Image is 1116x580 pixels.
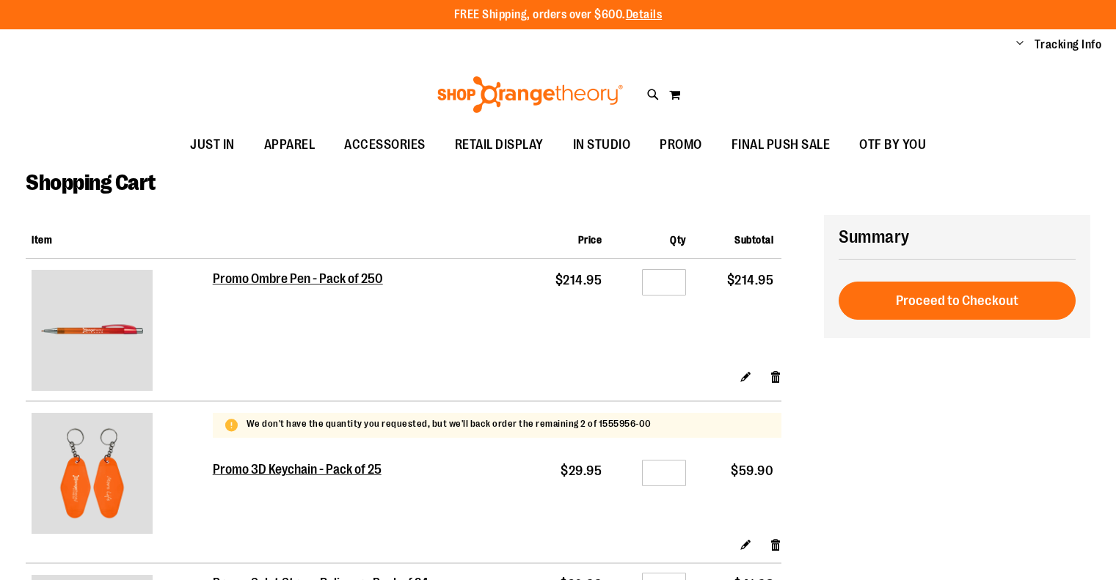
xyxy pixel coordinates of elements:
span: $29.95 [561,463,602,478]
span: Subtotal [734,234,773,246]
a: JUST IN [175,128,249,162]
span: OTF BY YOU [859,128,926,161]
span: Price [578,234,602,246]
a: Promo 3D Keychain - Pack of 25 [32,413,207,537]
span: Item [32,234,52,246]
h2: Summary [839,224,1076,249]
span: Shopping Cart [26,170,156,195]
a: Details [626,8,663,21]
span: $214.95 [727,273,774,287]
span: $214.95 [555,273,602,287]
span: ACCESSORIES [344,128,426,161]
a: FINAL PUSH SALE [717,128,845,162]
p: FREE Shipping, orders over $600. [454,7,663,23]
a: ACCESSORIES [329,128,440,162]
a: Remove item [770,537,782,552]
span: JUST IN [190,128,235,161]
span: $59.90 [731,463,773,478]
a: Promo Ombre Pen - Pack of 250 [213,271,384,287]
button: Account menu [1016,37,1024,52]
span: APPAREL [264,128,316,161]
a: OTF BY YOU [845,128,941,162]
span: IN STUDIO [573,128,631,161]
a: Remove item [770,368,782,383]
a: Promo Ombre Pen - Pack of 250 [32,270,207,394]
span: Proceed to Checkout [896,293,1018,309]
img: Promo 3D Keychain - Pack of 25 [32,413,153,534]
span: PROMO [660,128,702,161]
span: RETAIL DISPLAY [455,128,544,161]
a: PROMO [645,128,717,162]
a: IN STUDIO [558,128,646,162]
a: Tracking Info [1035,37,1102,53]
span: FINAL PUSH SALE [732,128,831,161]
a: APPAREL [249,128,330,162]
img: Shop Orangetheory [435,76,625,113]
p: We don't have the quantity you requested, but we'll back order the remaining 2 of 1555956-00 [247,417,652,431]
a: Promo 3D Keychain - Pack of 25 [213,462,383,478]
span: Qty [670,234,686,246]
button: Proceed to Checkout [839,282,1076,320]
a: RETAIL DISPLAY [440,128,558,162]
img: Promo Ombre Pen - Pack of 250 [32,270,153,391]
